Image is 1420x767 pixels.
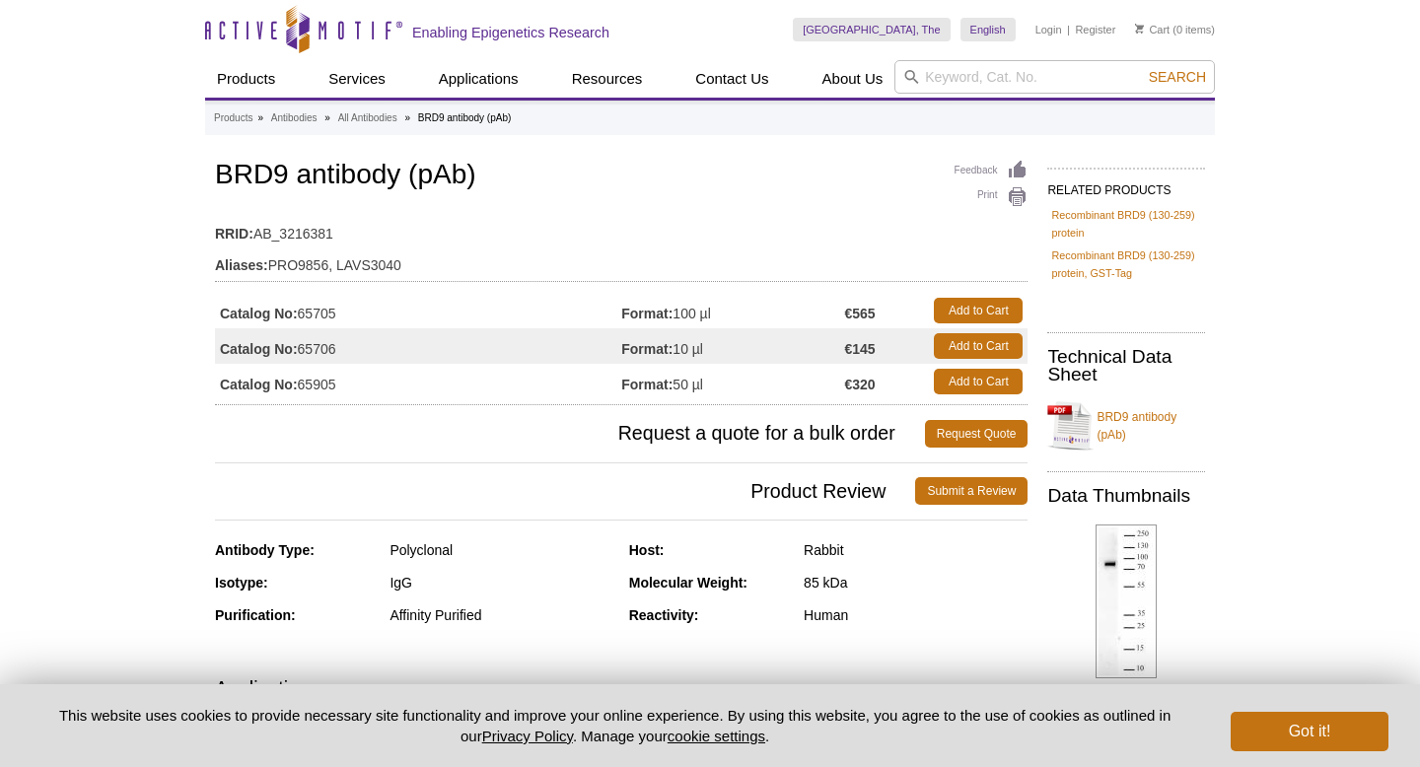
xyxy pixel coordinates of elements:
[215,477,915,505] span: Product Review
[683,60,780,98] a: Contact Us
[629,607,699,623] strong: Reactivity:
[215,160,1028,193] h1: BRD9 antibody (pAb)
[390,541,613,559] div: Polyclonal
[621,364,844,399] td: 50 µl
[621,328,844,364] td: 10 µl
[215,607,296,623] strong: Purification:
[418,112,512,123] li: BRD9 antibody (pAb)
[894,60,1215,94] input: Keyword, Cat. No.
[324,112,330,123] li: »
[338,109,397,127] a: All Antibodies
[934,369,1023,394] a: Add to Cart
[844,305,875,322] strong: €565
[915,477,1028,505] a: Submit a Review
[804,574,1028,592] div: 85 kDa
[215,673,1028,703] h3: Applications
[1135,23,1170,36] a: Cart
[215,244,1028,276] td: PRO9856, LAVS3040
[390,606,613,624] div: Affinity Purified
[1231,712,1388,751] button: Got it!
[215,364,621,399] td: 65905
[1135,24,1144,34] img: Your Cart
[621,376,673,393] strong: Format:
[1047,168,1205,203] h2: RELATED PRODUCTS
[955,186,1029,208] a: Print
[214,109,252,127] a: Products
[629,542,665,558] strong: Host:
[482,728,573,744] a: Privacy Policy
[427,60,531,98] a: Applications
[1149,69,1206,85] span: Search
[412,24,609,41] h2: Enabling Epigenetics Research
[215,420,925,448] span: Request a quote for a bulk order
[621,340,673,358] strong: Format:
[811,60,895,98] a: About Us
[1047,487,1205,505] h2: Data Thumbnails
[1051,206,1201,242] a: Recombinant BRD9 (130-259) protein
[960,18,1016,41] a: English
[668,728,765,744] button: cookie settings
[560,60,655,98] a: Resources
[1096,524,1157,678] img: BRD9 antibody (pAb) tested by Western blot.
[205,60,287,98] a: Products
[390,574,613,592] div: IgG
[215,328,621,364] td: 65706
[955,160,1029,181] a: Feedback
[32,705,1198,746] p: This website uses cookies to provide necessary site functionality and improve your online experie...
[1075,23,1115,36] a: Register
[271,109,318,127] a: Antibodies
[220,305,298,322] strong: Catalog No:
[257,112,263,123] li: »
[1135,18,1215,41] li: (0 items)
[844,376,875,393] strong: €320
[1067,18,1070,41] li: |
[215,293,621,328] td: 65705
[925,420,1029,448] a: Request Quote
[1047,348,1205,383] h2: Technical Data Sheet
[804,541,1028,559] div: Rabbit
[1143,68,1212,86] button: Search
[404,112,410,123] li: »
[215,225,253,243] strong: RRID:
[621,293,844,328] td: 100 µl
[629,575,747,591] strong: Molecular Weight:
[1051,246,1201,282] a: Recombinant BRD9 (130-259) protein, GST-Tag
[793,18,950,41] a: [GEOGRAPHIC_DATA], The
[844,340,875,358] strong: €145
[215,256,268,274] strong: Aliases:
[215,213,1028,244] td: AB_3216381
[215,542,315,558] strong: Antibody Type:
[1047,396,1205,455] a: BRD9 antibody (pAb)
[621,305,673,322] strong: Format:
[934,333,1023,359] a: Add to Cart
[804,606,1028,624] div: Human
[1035,23,1062,36] a: Login
[215,575,268,591] strong: Isotype:
[934,298,1023,323] a: Add to Cart
[220,376,298,393] strong: Catalog No:
[317,60,397,98] a: Services
[220,340,298,358] strong: Catalog No:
